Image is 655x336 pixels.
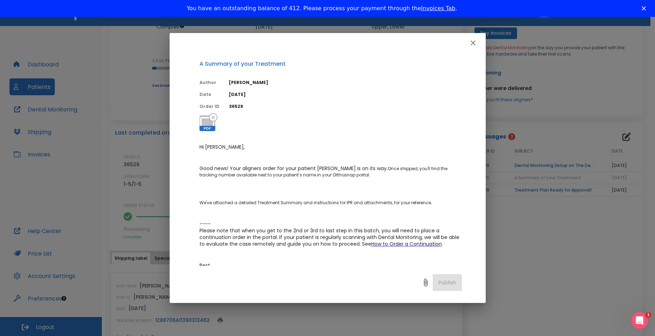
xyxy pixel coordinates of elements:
[199,165,462,178] p: Once shipped, you'll find the tracking number available next to your patient’s name in your Ortho...
[199,103,221,110] p: Order ID
[199,165,388,172] span: Good news! Your aligners order for your patient [PERSON_NAME] is on its way.
[199,262,253,276] span: Best, The Orthosnap Team
[431,199,432,206] span: .
[371,241,442,247] a: How to Order a Continuation
[199,143,245,150] span: Hi [PERSON_NAME],
[199,79,221,86] p: Author
[186,5,457,12] div: You have an outstanding balance of 412. Please process your payment through the .
[229,91,462,98] p: [DATE]
[199,126,215,131] span: PDF
[442,240,443,247] span: .
[421,5,456,12] a: Invoices Tab
[199,220,461,247] span: ---- Please note that when you get to the 2nd or 3rd to last step in this batch, you will need to...
[371,240,442,247] span: How to Order a Continuation
[646,312,651,318] span: 1
[199,60,462,68] p: A Summary of your Treatment
[642,6,649,11] div: Close
[199,91,221,98] p: Date
[199,193,462,206] p: We've attached a detailed Treatment Summary and instructions for IPR and attachments, for your re...
[229,103,462,110] p: 36529
[229,79,462,86] p: [PERSON_NAME]
[631,312,648,329] iframe: Intercom live chat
